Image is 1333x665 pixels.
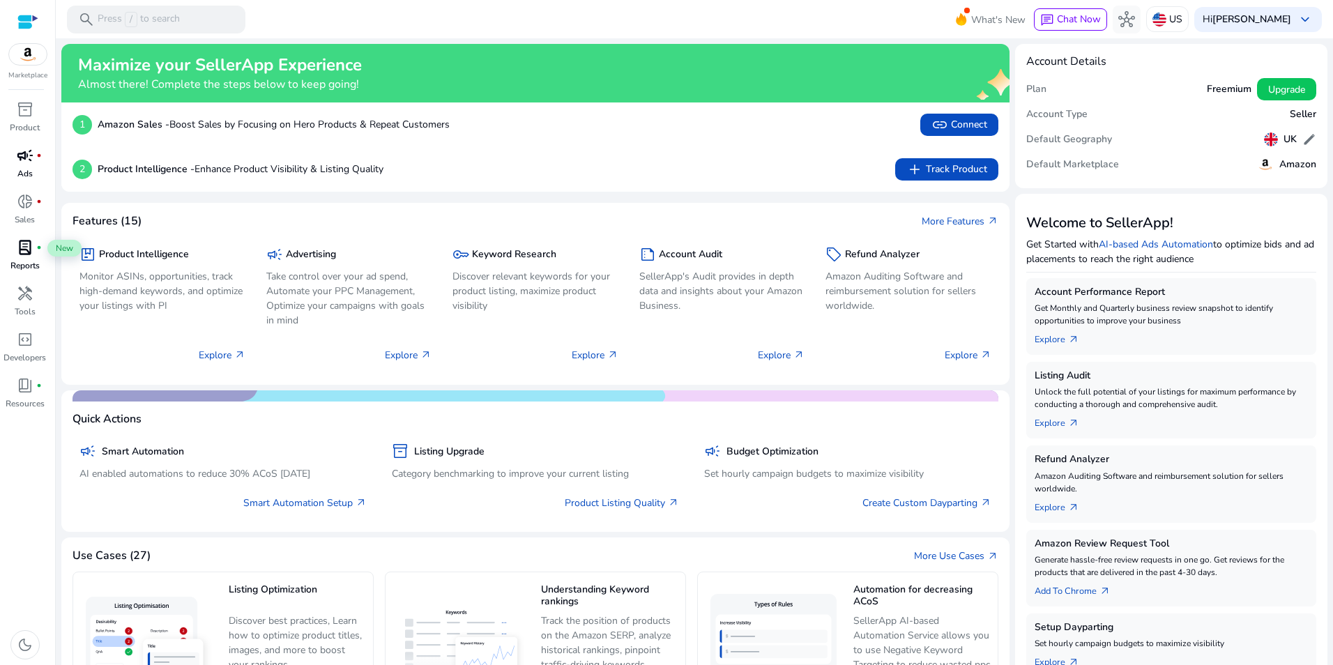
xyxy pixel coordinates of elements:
[572,348,618,362] p: Explore
[825,246,842,263] span: sell
[1035,553,1308,579] p: Generate hassle-free review requests in one go. Get reviews for the products that are delivered i...
[862,496,991,510] a: Create Custom Dayparting
[1035,327,1090,346] a: Explorearrow_outward
[79,246,96,263] span: package
[73,549,151,563] h4: Use Cases (27)
[78,78,362,91] h4: Almost there! Complete the steps below to keep going!
[1035,286,1308,298] h5: Account Performance Report
[1257,156,1274,173] img: amazon.svg
[99,249,189,261] h5: Product Intelligence
[98,162,383,176] p: Enhance Product Visibility & Listing Quality
[704,443,721,459] span: campaign
[945,348,991,362] p: Explore
[78,55,362,75] h2: Maximize your SellerApp Experience
[266,269,432,328] p: Take control over your ad spend, Automate your PPC Management, Optimize your campaigns with goals...
[17,285,33,302] span: handyman
[1026,109,1088,121] h5: Account Type
[971,8,1026,32] span: What's New
[15,213,35,226] p: Sales
[980,349,991,360] span: arrow_outward
[1026,134,1112,146] h5: Default Geography
[1268,82,1305,97] span: Upgrade
[286,249,336,261] h5: Advertising
[98,118,169,131] b: Amazon Sales -
[8,70,47,81] p: Marketplace
[906,161,923,178] span: add
[541,584,678,609] h5: Understanding Keyword rankings
[1035,470,1308,495] p: Amazon Auditing Software and reimbursement solution for sellers worldwide.
[659,249,722,261] h5: Account Audit
[1035,495,1090,514] a: Explorearrow_outward
[79,466,367,481] p: AI enabled automations to reduce 30% ACoS [DATE]
[47,240,82,257] span: New
[243,496,367,510] a: Smart Automation Setup
[414,446,485,458] h5: Listing Upgrade
[36,199,42,204] span: fiber_manual_record
[472,249,556,261] h5: Keyword Research
[793,349,805,360] span: arrow_outward
[125,12,137,27] span: /
[452,246,469,263] span: key
[36,383,42,388] span: fiber_manual_record
[1169,7,1182,31] p: US
[1035,370,1308,382] h5: Listing Audit
[1026,215,1316,231] h3: Welcome to SellerApp!
[1068,502,1079,513] span: arrow_outward
[1099,586,1111,597] span: arrow_outward
[1297,11,1313,28] span: keyboard_arrow_down
[10,259,40,272] p: Reports
[920,114,998,136] button: linkConnect
[914,549,998,563] a: More Use Casesarrow_outward
[1035,302,1308,327] p: Get Monthly and Quarterly business review snapshot to identify opportunities to improve your busi...
[15,305,36,318] p: Tools
[922,214,998,229] a: More Featuresarrow_outward
[1113,6,1141,33] button: hub
[726,446,818,458] h5: Budget Optimization
[668,497,679,508] span: arrow_outward
[17,167,33,180] p: Ads
[1207,84,1251,95] h5: Freemium
[825,269,991,313] p: Amazon Auditing Software and reimbursement solution for sellers worldwide.
[1035,579,1122,598] a: Add To Chrome
[1035,411,1090,430] a: Explorearrow_outward
[704,466,991,481] p: Set hourly campaign budgets to maximize visibility
[199,348,245,362] p: Explore
[10,121,40,134] p: Product
[73,413,142,426] h4: Quick Actions
[1068,418,1079,429] span: arrow_outward
[6,397,45,410] p: Resources
[234,349,245,360] span: arrow_outward
[452,269,618,313] p: Discover relevant keywords for your product listing, maximize product visibility
[36,245,42,250] span: fiber_manual_record
[1203,15,1291,24] p: Hi
[385,348,432,362] p: Explore
[758,348,805,362] p: Explore
[565,496,679,510] a: Product Listing Quality
[98,117,450,132] p: Boost Sales by Focusing on Hero Products & Repeat Customers
[17,193,33,210] span: donut_small
[1026,159,1119,171] h5: Default Marketplace
[931,116,948,133] span: link
[1302,132,1316,146] span: edit
[1040,13,1054,27] span: chat
[1026,237,1316,266] p: Get Started with to optimize bids and ad placements to reach the right audience
[1152,13,1166,26] img: us.svg
[987,551,998,562] span: arrow_outward
[639,269,805,313] p: SellerApp's Audit provides in depth data and insights about your Amazon Business.
[639,246,656,263] span: summarize
[1264,132,1278,146] img: uk.svg
[79,269,245,313] p: Monitor ASINs, opportunities, track high-demand keywords, and optimize your listings with PI
[1026,55,1106,68] h4: Account Details
[420,349,432,360] span: arrow_outward
[73,215,142,228] h4: Features (15)
[1035,454,1308,466] h5: Refund Analyzer
[17,377,33,394] span: book_4
[1035,385,1308,411] p: Unlock the full potential of your listings for maximum performance by conducting a thorough and c...
[853,584,991,609] h5: Automation for decreasing ACoS
[1118,11,1135,28] span: hub
[1279,159,1316,171] h5: Amazon
[1034,8,1107,31] button: chatChat Now
[36,153,42,158] span: fiber_manual_record
[266,246,283,263] span: campaign
[1068,334,1079,345] span: arrow_outward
